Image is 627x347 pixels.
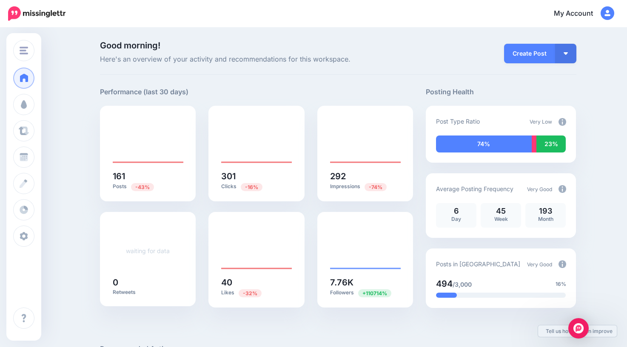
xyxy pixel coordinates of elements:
p: 45 [485,207,517,215]
div: 74% of your posts in the last 30 days have been from Drip Campaigns [436,135,532,152]
a: waiting for data [126,247,170,254]
span: Month [538,216,553,222]
a: Create Post [504,44,555,63]
span: Previous period: 59 [239,289,262,297]
h5: Posting Health [426,87,576,97]
img: info-circle-grey.png [559,118,566,126]
span: /3,000 [453,281,472,288]
div: 23% of your posts in the last 30 days were manually created (i.e. were not from Drip Campaigns or... [536,135,566,152]
span: Previous period: 7 [358,289,391,297]
p: Average Posting Frequency [436,184,513,194]
img: info-circle-grey.png [559,260,566,268]
span: Previous period: 360 [241,183,262,191]
h5: 0 [113,278,183,287]
h5: 292 [330,172,401,181]
p: Posts [113,183,183,191]
p: Likes [221,289,292,297]
p: Posts in [GEOGRAPHIC_DATA] [436,259,520,269]
p: Clicks [221,183,292,191]
span: Day [451,216,461,222]
span: Very Good [527,261,552,268]
span: Very Low [530,118,552,125]
img: menu.png [20,47,28,54]
span: Previous period: 1.11K [365,183,387,191]
span: Previous period: 283 [131,183,154,191]
h5: 301 [221,172,292,181]
a: Tell us how we can improve [538,325,617,337]
p: Retweets [113,289,183,296]
a: My Account [545,3,614,24]
img: arrow-down-white.png [564,52,568,55]
span: Good morning! [100,40,160,51]
p: Post Type Ratio [436,116,480,126]
img: Missinglettr [8,6,66,21]
span: 16% [556,280,566,288]
p: 6 [440,207,472,215]
h5: 161 [113,172,183,181]
p: 193 [530,207,561,215]
p: Impressions [330,183,401,191]
h5: 40 [221,278,292,287]
span: 494 [436,279,453,289]
span: Very Good [527,186,552,192]
p: Followers [330,289,401,297]
div: Open Intercom Messenger [568,318,589,339]
div: 16% of your posts in the last 30 days have been from Drip Campaigns [436,293,457,298]
h5: 7.76K [330,278,401,287]
img: info-circle-grey.png [559,185,566,193]
span: Here's an overview of your activity and recommendations for this workspace. [100,54,413,65]
div: 4% of your posts in the last 30 days have been from Curated content [532,135,536,152]
span: Week [494,216,508,222]
h5: Performance (last 30 days) [100,87,188,97]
